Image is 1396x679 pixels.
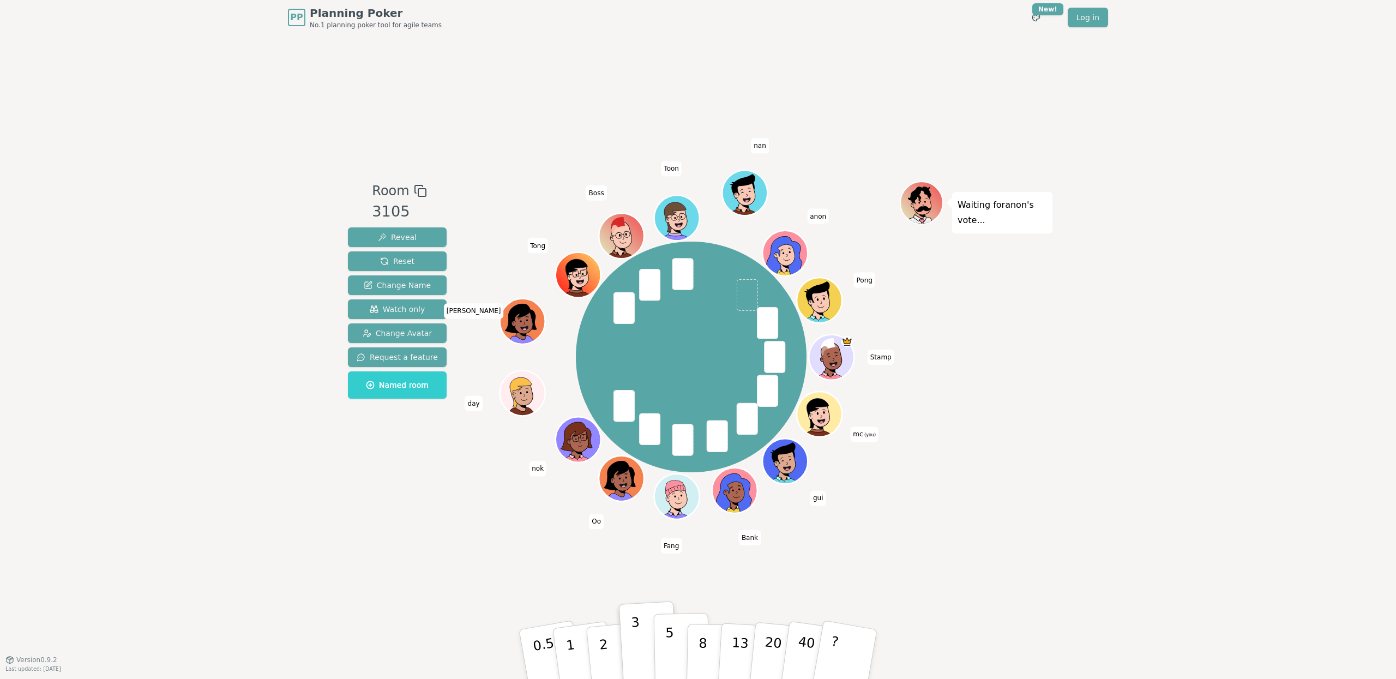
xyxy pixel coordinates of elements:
button: Click to change your avatar [798,393,840,435]
a: PPPlanning PokerNo.1 planning poker tool for agile teams [288,5,442,29]
span: Click to change your name [739,530,761,545]
span: Watch only [370,304,425,315]
span: Click to change your name [529,461,546,476]
button: Reveal [348,227,447,247]
span: Reveal [378,232,417,243]
span: (you) [863,432,876,437]
span: No.1 planning poker tool for agile teams [310,21,442,29]
span: Click to change your name [589,514,604,529]
span: Named room [366,380,429,390]
span: Click to change your name [853,272,875,287]
span: Click to change your name [661,161,682,176]
button: New! [1026,8,1046,27]
button: Named room [348,371,447,399]
span: Change Avatar [363,328,432,339]
span: Click to change your name [465,395,483,411]
button: Watch only [348,299,447,319]
span: Click to change your name [527,238,548,253]
span: Click to change your name [807,208,829,224]
p: Waiting for anon 's vote... [958,197,1047,228]
span: Click to change your name [850,426,878,442]
div: New! [1032,3,1063,15]
button: Version0.9.2 [5,656,57,664]
span: PP [290,11,303,24]
span: Last updated: [DATE] [5,666,61,672]
span: Stamp is the host [841,336,852,347]
div: 3105 [372,201,426,223]
span: Click to change your name [661,538,682,553]
a: Log in [1068,8,1108,27]
span: Click to change your name [751,138,769,153]
span: Click to change your name [810,490,826,506]
span: Room [372,181,409,201]
span: Click to change your name [444,303,504,319]
span: Click to change your name [586,185,607,200]
span: Planning Poker [310,5,442,21]
span: Request a feature [357,352,438,363]
span: Reset [380,256,414,267]
span: Click to change your name [868,350,894,365]
p: 3 [631,615,643,674]
button: Reset [348,251,447,271]
span: Version 0.9.2 [16,656,57,664]
span: Change Name [364,280,431,291]
button: Change Avatar [348,323,447,343]
button: Change Name [348,275,447,295]
button: Request a feature [348,347,447,367]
